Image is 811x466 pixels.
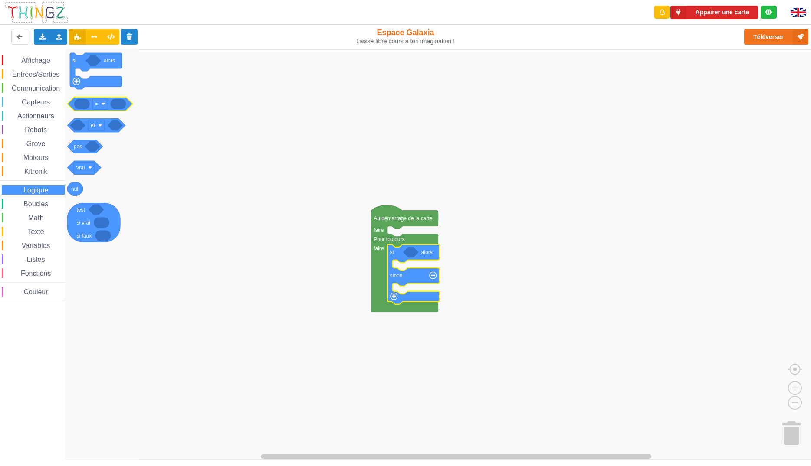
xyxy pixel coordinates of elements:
text: si [390,249,394,255]
span: Couleur [23,288,49,296]
text: test [77,206,85,212]
span: Kitronik [23,168,49,175]
span: Boucles [22,200,49,208]
img: gb.png [791,8,806,17]
span: Texte [26,228,45,235]
span: Affichage [20,57,51,64]
text: alors [421,249,433,255]
span: Grove [25,140,47,147]
text: vrai [76,165,85,171]
text: faire [374,227,384,233]
span: Logique [22,186,49,194]
text: Pour toujours [374,236,404,242]
text: = [95,101,98,107]
span: Robots [23,126,48,134]
text: sinon [390,273,403,279]
div: Tu es connecté au serveur de création de Thingz [761,6,777,19]
text: si vrai [77,219,90,225]
span: Moteurs [22,154,50,161]
span: Actionneurs [16,112,56,120]
text: faire [374,245,384,251]
span: Capteurs [20,98,51,106]
text: pas [74,143,82,150]
span: Entrées/Sorties [11,71,61,78]
text: et [91,122,95,128]
text: Au démarrage de la carte [374,215,433,222]
span: Math [27,214,45,222]
div: Laisse libre cours à ton imagination ! [335,38,476,45]
text: si faux [77,232,92,238]
span: Fonctions [20,270,52,277]
button: Appairer une carte [670,6,758,19]
div: Espace Galaxia [335,28,476,45]
text: alors [104,58,115,64]
span: Listes [26,256,46,263]
text: si [72,58,76,64]
span: Communication [10,85,61,92]
button: Téléverser [744,29,808,45]
img: thingz_logo.png [4,1,69,24]
span: Variables [20,242,52,249]
text: nul [71,186,78,192]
